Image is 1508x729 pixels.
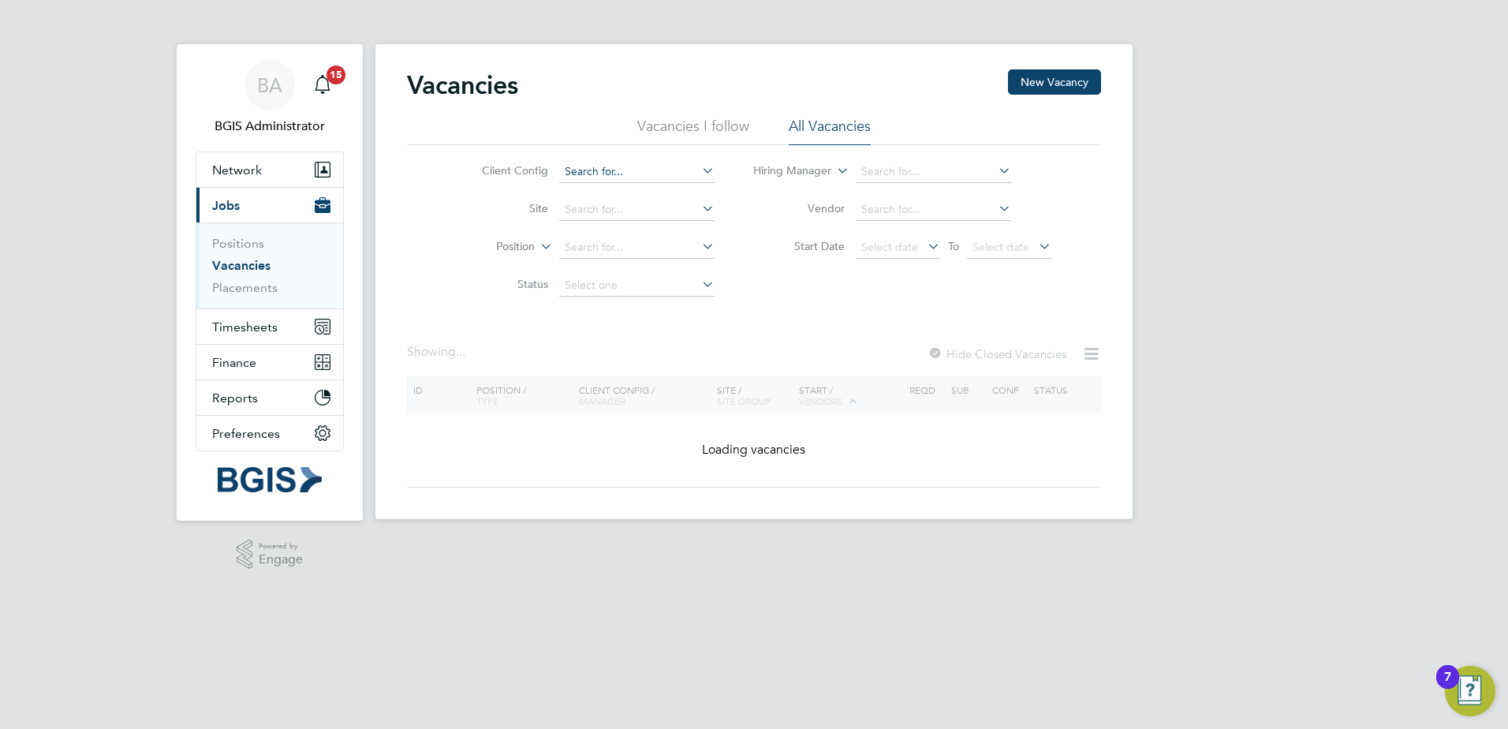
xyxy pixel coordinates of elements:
[196,222,343,308] div: Jobs
[754,201,845,215] label: Vendor
[218,467,322,492] img: bgis-logo-retina.png
[212,280,278,295] a: Placements
[407,69,518,101] h2: Vacancies
[1008,69,1101,95] button: New Vacancy
[196,309,343,344] button: Timesheets
[196,188,343,222] button: Jobs
[259,540,303,553] span: Powered by
[212,355,256,370] span: Finance
[196,152,343,187] button: Network
[259,553,303,566] span: Engage
[212,320,278,335] span: Timesheets
[407,344,468,361] div: Showing
[856,161,1011,183] input: Search for...
[212,163,262,178] span: Network
[943,236,964,256] span: To
[856,199,1011,221] input: Search for...
[196,60,344,136] a: BABGIS Administrator
[196,467,344,492] a: Go to home page
[196,117,344,136] span: BGIS Administrator
[196,345,343,379] button: Finance
[754,239,845,253] label: Start Date
[327,65,345,84] span: 15
[196,416,343,450] button: Preferences
[212,391,258,406] span: Reports
[212,426,280,441] span: Preferences
[212,198,240,213] span: Jobs
[741,163,831,179] label: Hiring Manager
[861,240,918,254] span: Select date
[257,75,282,95] span: BA
[559,161,715,183] input: Search for...
[637,117,749,145] li: Vacancies I follow
[212,258,271,273] a: Vacancies
[196,380,343,415] button: Reports
[177,44,363,521] nav: Main navigation
[559,275,715,297] input: Select one
[457,277,548,291] label: Status
[444,239,535,255] label: Position
[307,60,338,110] a: 15
[789,117,871,145] li: All Vacancies
[457,201,548,215] label: Site
[928,346,1066,361] label: Hide Closed Vacancies
[212,236,264,251] a: Positions
[237,540,304,570] a: Powered byEngage
[1445,666,1495,716] button: Open Resource Center, 7 new notifications
[559,237,715,259] input: Search for...
[456,344,465,360] span: ...
[559,199,715,221] input: Search for...
[972,240,1029,254] span: Select date
[457,163,548,178] label: Client Config
[1444,677,1451,697] div: 7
